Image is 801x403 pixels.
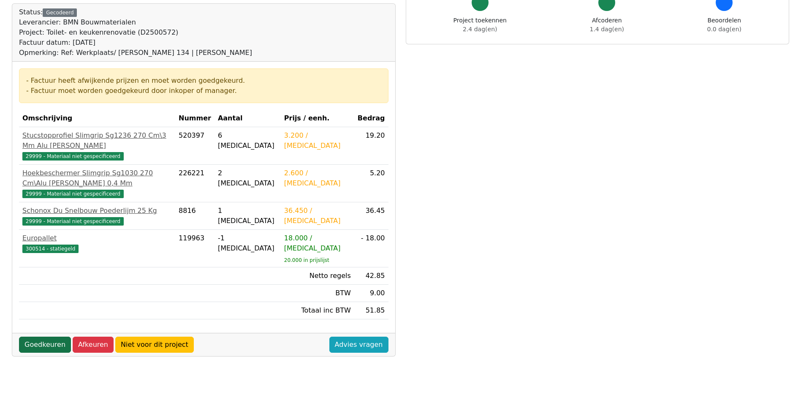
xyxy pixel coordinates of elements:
div: Leverancier: BMN Bouwmaterialen [19,17,252,27]
div: 3.200 / [MEDICAL_DATA] [284,131,351,151]
a: Hoekbeschermer Slimgrip Sg1030 270 Cm\Alu [PERSON_NAME] 0,4 Mm29999 - Materiaal niet gespecificeerd [22,168,172,199]
a: Stucstopprofiel Slimgrip Sg1236 270 Cm\3 Mm Alu [PERSON_NAME]29999 - Materiaal niet gespecificeerd [22,131,172,161]
div: Beoordelen [707,16,741,34]
div: - Factuur moet worden goedgekeurd door inkoper of manager. [26,86,381,96]
td: 42.85 [354,267,388,285]
a: Afkeuren [73,337,114,353]
td: 8816 [175,202,215,230]
div: Gecodeerd [43,8,77,17]
span: 300514 - statiegeld [22,245,79,253]
td: 119963 [175,230,215,267]
a: Europallet300514 - statiegeld [22,233,172,253]
td: 520397 [175,127,215,165]
div: Hoekbeschermer Slimgrip Sg1030 270 Cm\Alu [PERSON_NAME] 0,4 Mm [22,168,172,188]
td: Totaal inc BTW [281,302,354,319]
div: Factuur datum: [DATE] [19,38,252,48]
span: 2.4 dag(en) [463,26,497,33]
span: 29999 - Materiaal niet gespecificeerd [22,217,124,226]
div: Project toekennen [453,16,507,34]
div: 18.000 / [MEDICAL_DATA] [284,233,351,253]
td: BTW [281,285,354,302]
span: 0.0 dag(en) [707,26,741,33]
td: 36.45 [354,202,388,230]
a: Advies vragen [329,337,388,353]
div: - Factuur heeft afwijkende prijzen en moet worden goedgekeurd. [26,76,381,86]
div: Opmerking: Ref: Werkplaats/ [PERSON_NAME] 134 | [PERSON_NAME] [19,48,252,58]
sub: 20.000 in prijslijst [284,257,329,263]
th: Nummer [175,110,215,127]
td: 51.85 [354,302,388,319]
div: 6 [MEDICAL_DATA] [218,131,277,151]
span: 1.4 dag(en) [590,26,624,33]
span: 29999 - Materiaal niet gespecificeerd [22,190,124,198]
th: Aantal [215,110,281,127]
td: - 18.00 [354,230,388,267]
a: Goedkeuren [19,337,71,353]
th: Omschrijving [19,110,175,127]
div: Schonox Du Snelbouw Poederlijm 25 Kg [22,206,172,216]
div: 2.600 / [MEDICAL_DATA] [284,168,351,188]
div: Project: Toilet- en keukenrenovatie (D2500572) [19,27,252,38]
td: 5.20 [354,165,388,202]
td: Netto regels [281,267,354,285]
div: Afcoderen [590,16,624,34]
div: Status: [19,7,252,58]
th: Prijs / eenh. [281,110,354,127]
div: Stucstopprofiel Slimgrip Sg1236 270 Cm\3 Mm Alu [PERSON_NAME] [22,131,172,151]
span: 29999 - Materiaal niet gespecificeerd [22,152,124,161]
td: 226221 [175,165,215,202]
div: -1 [MEDICAL_DATA] [218,233,277,253]
div: 2 [MEDICAL_DATA] [218,168,277,188]
th: Bedrag [354,110,388,127]
td: 19.20 [354,127,388,165]
a: Schonox Du Snelbouw Poederlijm 25 Kg29999 - Materiaal niet gespecificeerd [22,206,172,226]
div: Europallet [22,233,172,243]
div: 1 [MEDICAL_DATA] [218,206,277,226]
div: 36.450 / [MEDICAL_DATA] [284,206,351,226]
a: Niet voor dit project [115,337,194,353]
td: 9.00 [354,285,388,302]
